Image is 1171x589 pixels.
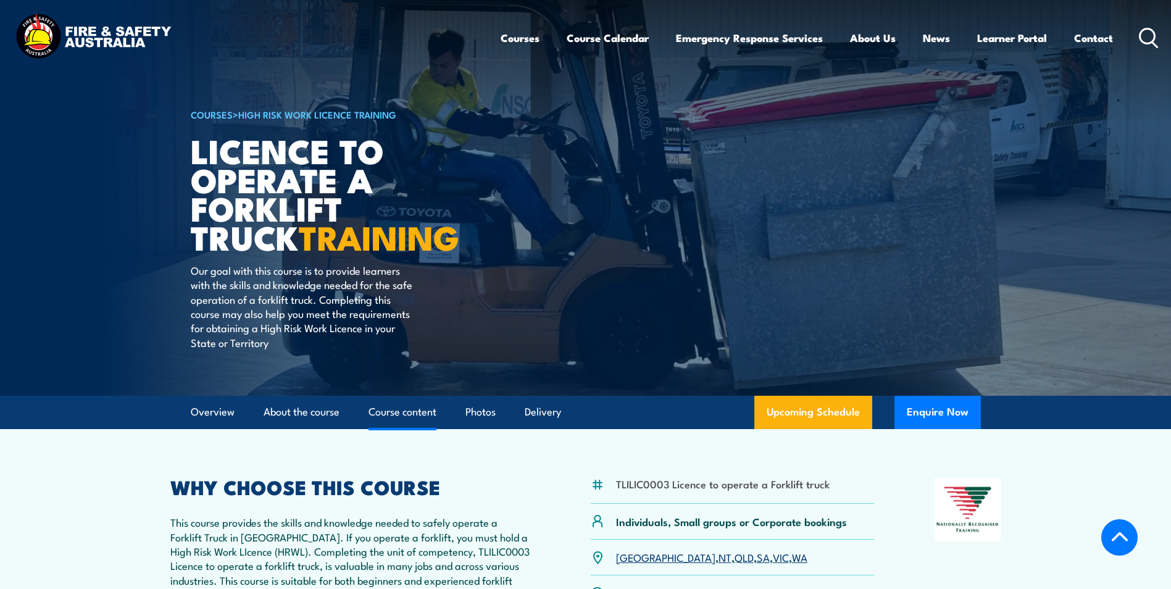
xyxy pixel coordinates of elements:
a: Emergency Response Services [676,22,823,54]
li: TLILIC0003 Licence to operate a Forklift truck [616,477,830,491]
button: Enquire Now [894,396,981,429]
a: Delivery [525,396,561,428]
a: Upcoming Schedule [754,396,872,429]
a: QLD [735,549,754,564]
a: NT [719,549,731,564]
a: Overview [191,396,235,428]
a: Contact [1074,22,1113,54]
img: Nationally Recognised Training logo. [935,478,1001,541]
p: Our goal with this course is to provide learners with the skills and knowledge needed for the saf... [191,263,416,349]
a: WA [792,549,807,564]
h1: Licence to operate a forklift truck [191,136,496,251]
a: Learner Portal [977,22,1047,54]
a: High Risk Work Licence Training [238,107,396,121]
a: VIC [773,549,789,564]
p: Individuals, Small groups or Corporate bookings [616,514,847,528]
a: News [923,22,950,54]
a: [GEOGRAPHIC_DATA] [616,549,715,564]
a: COURSES [191,107,233,121]
a: About the course [264,396,340,428]
a: Course Calendar [567,22,649,54]
a: Course content [369,396,436,428]
strong: TRAINING [299,211,459,262]
a: Photos [465,396,496,428]
p: , , , , , [616,550,807,564]
h6: > [191,107,496,122]
a: SA [757,549,770,564]
h2: WHY CHOOSE THIS COURSE [170,478,531,495]
a: Courses [501,22,540,54]
a: About Us [850,22,896,54]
